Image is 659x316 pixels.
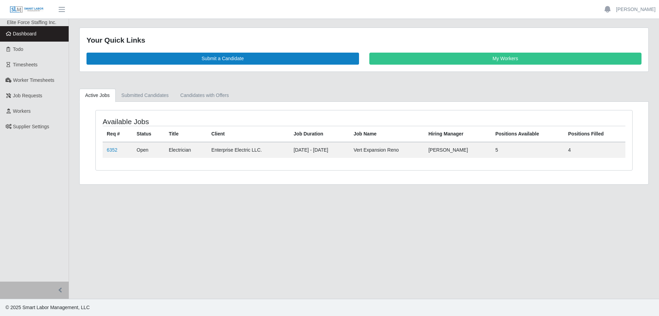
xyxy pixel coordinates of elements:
th: Job Name [349,126,424,142]
th: Positions Available [491,126,564,142]
img: SLM Logo [10,6,44,13]
span: Dashboard [13,31,37,36]
span: Workers [13,108,31,114]
span: Elite Force Staffing Inc. [7,20,56,25]
a: My Workers [369,53,642,65]
td: 4 [564,142,625,158]
span: Job Requests [13,93,43,98]
th: Positions Filled [564,126,625,142]
th: Client [207,126,290,142]
a: Submit a Candidate [86,53,359,65]
th: Status [132,126,165,142]
span: Timesheets [13,62,38,67]
span: © 2025 Smart Labor Management, LLC [5,305,90,310]
span: Todo [13,46,23,52]
td: [PERSON_NAME] [424,142,491,158]
th: Hiring Manager [424,126,491,142]
h4: Available Jobs [103,117,314,126]
td: Vert Expansion Reno [349,142,424,158]
a: Active Jobs [79,89,116,102]
td: Enterprise Electric LLC. [207,142,290,158]
th: Req # [103,126,132,142]
td: [DATE] - [DATE] [290,142,350,158]
div: Your Quick Links [86,35,641,46]
td: Electrician [165,142,207,158]
th: Job Duration [290,126,350,142]
span: Supplier Settings [13,124,49,129]
th: Title [165,126,207,142]
a: 6352 [107,147,117,153]
a: [PERSON_NAME] [616,6,656,13]
a: Candidates with Offers [174,89,234,102]
a: Submitted Candidates [116,89,175,102]
span: Worker Timesheets [13,77,54,83]
td: 5 [491,142,564,158]
td: Open [132,142,165,158]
